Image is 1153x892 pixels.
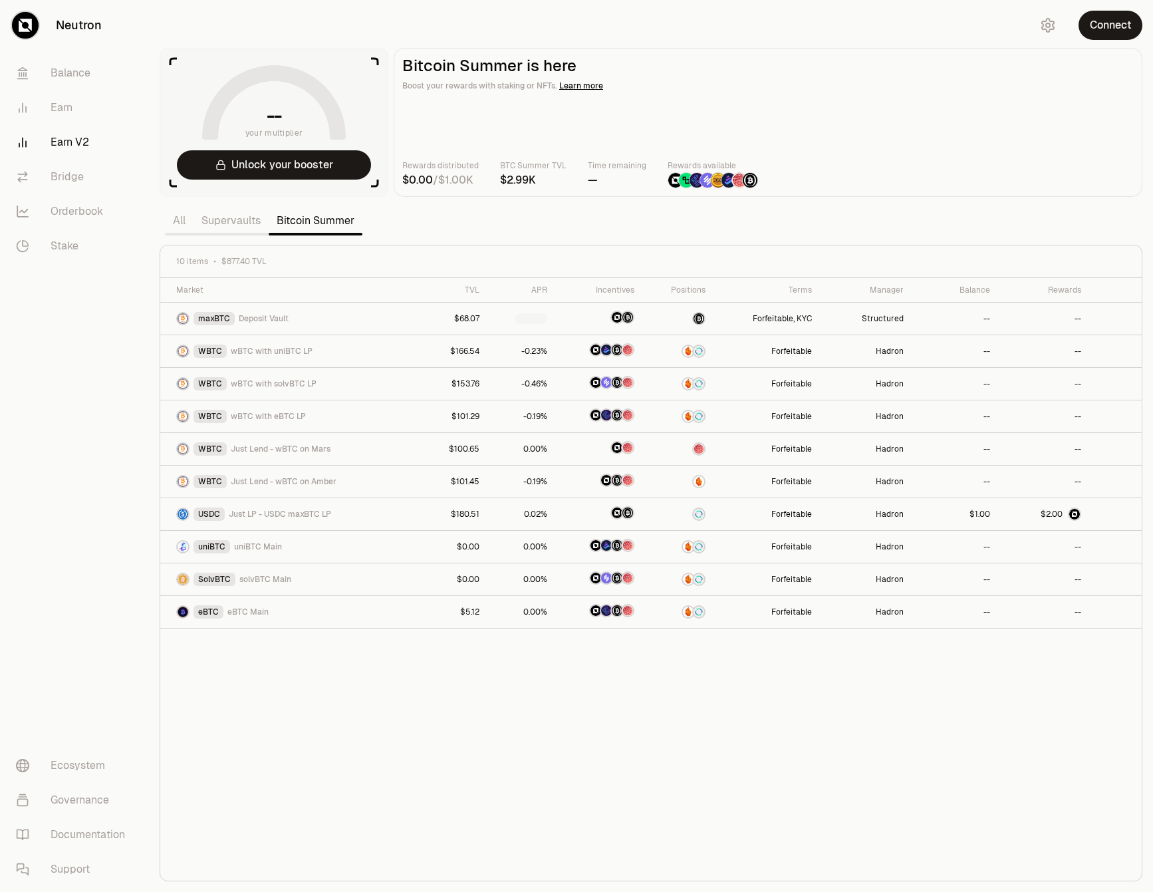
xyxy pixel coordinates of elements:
a: -- [983,607,990,617]
a: Documentation [5,818,144,852]
img: Structured Points [743,173,757,188]
a: -- [1075,444,1081,454]
img: Supervaults [694,541,704,552]
a: -- [1075,411,1081,422]
a: NTRNSolv PointsStructured PointsMars Fragments [563,577,634,587]
img: Structured Points [612,345,622,355]
span: Deposit Vault [239,313,289,324]
a: -- [1075,346,1081,357]
a: AmberSupervaults [650,605,706,619]
button: NTRNBedrock DiamondsStructured PointsMars Fragments [563,343,634,357]
p: Rewards available [668,159,758,172]
div: TVL [430,285,479,295]
a: -- [1075,378,1081,389]
img: Amber [683,378,694,389]
img: NTRN [590,377,601,388]
img: NTRN [601,475,612,486]
img: Mars Fragments [622,345,633,355]
img: Mars [694,444,704,454]
a: Hadron [876,411,904,422]
img: Structured Points [612,573,622,583]
a: NTRNEtherFi PointsStructured PointsMars Fragments [563,414,634,424]
span: solvBTC Main [239,574,291,585]
a: AmberSupervaults [650,377,706,390]
img: Structured Points [622,312,633,323]
button: NTRNSolv PointsStructured PointsMars Fragments [563,376,634,389]
a: uniBTC LogouniBTCuniBTC Main [176,540,414,553]
button: NTRNStructured Points [563,506,634,520]
a: $101.29 [451,411,479,422]
a: Orderbook [5,194,144,229]
tr: WBTC LogoWBTCwBTC with uniBTC LP$166.54-0.23%NTRNBedrock DiamondsStructured PointsMars FragmentsA... [160,335,1142,368]
div: Rewards [1006,285,1081,295]
span: eBTC Main [227,607,269,617]
img: Structured Points [612,410,622,420]
img: Mars Fragments [622,605,633,616]
tr: USDC LogoUSDCJust LP - USDC maxBTC LP$180.510.02%NTRNStructured PointsSupervaultsForfeitableHadro... [160,498,1142,531]
a: Bridge [5,160,144,194]
a: USDC LogoUSDCJust LP - USDC maxBTC LP [176,508,414,521]
span: 10 items [176,256,208,267]
a: Forfeitable [771,509,812,520]
div: / [402,172,479,188]
img: Structured Points [612,540,622,551]
div: Positions [650,285,706,295]
img: WBTC Logo [178,378,188,389]
a: $0.00 [457,541,479,552]
img: WBTC Logo [178,444,188,454]
img: Solv Points [601,573,612,583]
img: Bedrock Diamonds [601,345,612,355]
a: NTRNSolv PointsStructured PointsMars Fragments [563,381,634,392]
a: Forfeitable [771,574,812,585]
div: WBTC [193,475,227,488]
a: -- [983,574,990,585]
img: Amber [683,607,694,617]
img: Amber [683,574,694,585]
a: NTRN Logo [1006,508,1081,521]
div: Manager [828,285,904,295]
button: NTRNBedrock DiamondsStructured PointsMars Fragments [563,539,634,552]
img: NTRN Logo [1069,509,1080,520]
a: Hadron [876,476,904,487]
a: Amber [650,475,706,488]
a: $166.54 [450,346,479,357]
a: -- [1075,607,1081,617]
a: AmberSupervaults [650,573,706,586]
span: wBTC with eBTC LP [231,411,306,422]
a: Support [5,852,144,887]
a: AmberSupervaults [650,345,706,358]
img: Lombard Lux [679,173,694,188]
p: Time remaining [588,159,646,172]
h2: Bitcoin Summer is here [402,57,1134,75]
img: Structured Points [612,475,622,486]
img: Supervaults [694,607,704,617]
a: $68.07 [454,313,479,324]
img: Mars Fragments [622,377,633,388]
a: Hadron [876,444,904,454]
img: Supervaults [694,574,704,585]
img: Amber [683,541,694,552]
a: Mars [650,442,706,456]
a: 0.02% [524,509,547,520]
button: NTRNStructured Points [563,311,634,324]
img: SolvBTC Logo [178,574,188,585]
span: $877.40 TVL [221,256,267,267]
img: Structured Points [612,605,622,616]
button: NTRNStructured PointsMars Fragments [563,474,634,487]
img: eBTC Logo [178,607,188,617]
a: Forfeitable [771,541,812,552]
a: Forfeitable [771,378,812,389]
img: Supervaults [694,378,704,389]
span: Just Lend - wBTC on Amber [231,476,336,487]
a: WBTC LogomaxBTCDeposit Vault [176,312,414,325]
div: maxBTC [193,312,235,325]
a: AmberSupervaults [650,540,706,553]
button: NTRNSolv PointsStructured PointsMars Fragments [563,571,634,585]
a: Forfeitable [771,411,812,422]
h1: -- [267,105,282,126]
img: NTRN [590,410,601,420]
div: Balance [920,285,990,295]
img: Amber [683,346,694,357]
a: WBTC LogoWBTCwBTC with solvBTC LP [176,377,414,390]
a: -- [983,476,990,487]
